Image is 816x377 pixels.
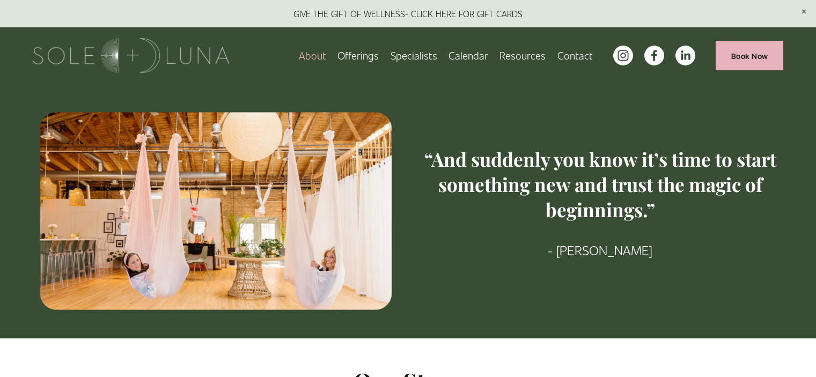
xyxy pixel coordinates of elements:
[337,46,379,65] a: folder dropdown
[337,47,379,64] span: Offerings
[299,46,326,65] a: About
[33,38,230,73] img: Sole + Luna
[391,46,437,65] a: Specialists
[499,47,546,64] span: Resources
[675,46,695,65] a: LinkedIn
[557,46,593,65] a: Contact
[716,41,783,70] a: Book Now
[449,46,488,65] a: Calendar
[499,46,546,65] a: folder dropdown
[644,46,664,65] a: facebook-unauth
[613,46,633,65] a: instagram-unauth
[417,240,784,260] p: - [PERSON_NAME]
[417,147,784,223] h3: “And suddenly you know it’s time to start something new and trust the magic of beginnings.”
